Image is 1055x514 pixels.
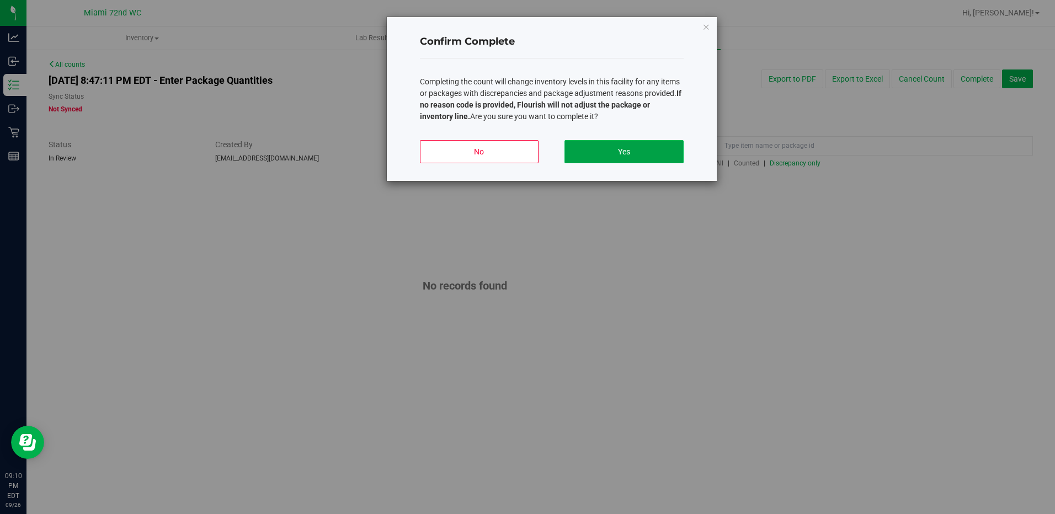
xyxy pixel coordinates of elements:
[420,89,681,121] b: If no reason code is provided, Flourish will not adjust the package or inventory line.
[420,35,684,49] h4: Confirm Complete
[420,77,681,121] span: Completing the count will change inventory levels in this facility for any items or packages with...
[420,140,539,163] button: No
[11,426,44,459] iframe: Resource center
[564,140,683,163] button: Yes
